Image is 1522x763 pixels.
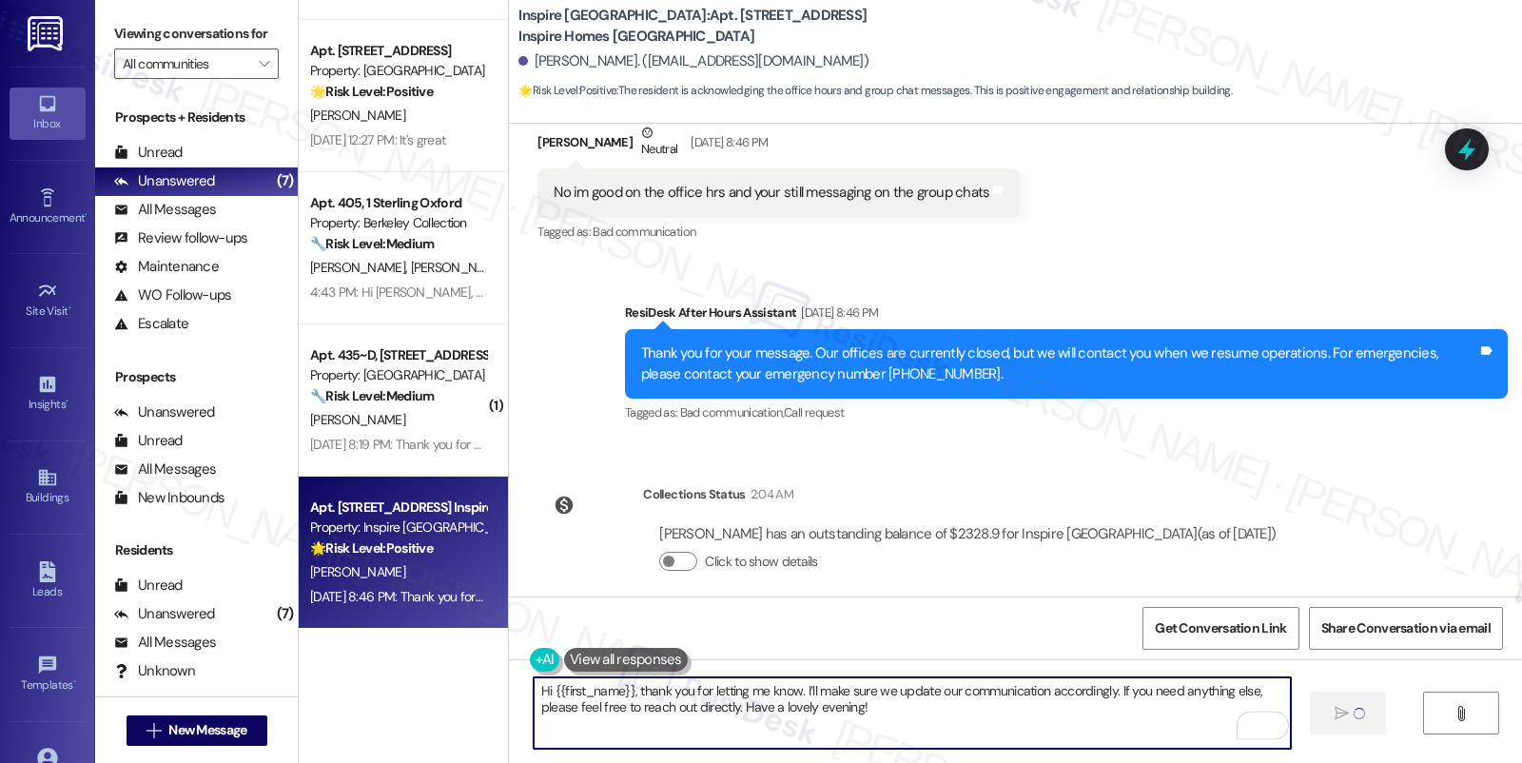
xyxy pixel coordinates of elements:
[518,6,899,47] b: Inspire [GEOGRAPHIC_DATA]: Apt. [STREET_ADDRESS] Inspire Homes [GEOGRAPHIC_DATA]
[1155,618,1286,638] span: Get Conversation Link
[310,83,433,100] strong: 🌟 Risk Level: Positive
[310,131,445,148] div: [DATE] 12:27 PM: It's great
[310,365,486,385] div: Property: [GEOGRAPHIC_DATA]
[168,720,246,740] span: New Message
[10,556,86,607] a: Leads
[114,285,231,305] div: WO Follow-ups
[537,123,1020,169] div: [PERSON_NAME]
[641,343,1477,384] div: Thank you for your message. Our offices are currently closed, but we will contact you when we res...
[114,200,216,220] div: All Messages
[310,284,1271,301] div: 4:43 PM: Hi [PERSON_NAME], thanks for checking in! Thank you for your patience. I have followed u...
[310,518,486,538] div: Property: Inspire [GEOGRAPHIC_DATA]
[146,723,161,738] i: 
[272,599,299,629] div: (7)
[537,218,1020,245] div: Tagged as:
[114,171,215,191] div: Unanswered
[114,143,183,163] div: Unread
[310,41,486,61] div: Apt. [STREET_ADDRESS]
[68,302,71,315] span: •
[85,208,88,222] span: •
[518,81,1232,101] span: : The resident is acknowledging the office hours and group chat messages. This is positive engage...
[66,395,68,408] span: •
[73,675,76,689] span: •
[10,275,86,326] a: Site Visit •
[1309,607,1503,650] button: Share Conversation via email
[310,193,486,213] div: Apt. 405, 1 Sterling Oxford
[114,314,188,334] div: Escalate
[310,213,486,233] div: Property: Berkeley Collection
[272,166,299,196] div: (7)
[310,387,434,404] strong: 🔧 Risk Level: Medium
[114,604,215,624] div: Unanswered
[643,484,745,504] div: Collections Status
[310,498,486,518] div: Apt. [STREET_ADDRESS] Inspire Homes [GEOGRAPHIC_DATA]
[114,633,216,653] div: All Messages
[310,563,405,580] span: [PERSON_NAME]
[1142,607,1298,650] button: Get Conversation Link
[114,431,183,451] div: Unread
[310,235,434,252] strong: 🔧 Risk Level: Medium
[123,49,248,79] input: All communities
[796,303,878,323] div: [DATE] 8:46 PM
[593,224,695,240] span: Bad communication
[680,404,784,421] span: Bad communication ,
[10,461,86,513] a: Buildings
[114,228,247,248] div: Review follow-ups
[28,16,67,51] img: ResiDesk Logo
[127,715,267,746] button: New Message
[10,88,86,139] a: Inbox
[411,259,506,276] span: [PERSON_NAME]
[686,132,768,152] div: [DATE] 8:46 PM
[310,588,1464,605] div: [DATE] 8:46 PM: Thank you for your message. Our offices are currently closed, but we will contact...
[784,404,844,421] span: Call request
[1335,706,1349,721] i: 
[1454,706,1468,721] i: 
[114,488,224,508] div: New Inbounds
[95,108,298,127] div: Prospects + Residents
[705,552,817,572] label: Click to show details
[259,56,269,71] i: 
[310,107,405,124] span: [PERSON_NAME]
[310,411,405,428] span: [PERSON_NAME]
[10,368,86,420] a: Insights •
[746,484,793,504] div: 2:04 AM
[659,524,1276,544] div: [PERSON_NAME] has an outstanding balance of $2328.9 for Inspire [GEOGRAPHIC_DATA] (as of [DATE])
[114,402,215,422] div: Unanswered
[534,677,1291,749] textarea: To enrich screen reader interactions, please activate Accessibility in Grammarly extension settings
[637,123,681,163] div: Neutral
[310,259,411,276] span: [PERSON_NAME]
[95,540,298,560] div: Residents
[114,661,195,681] div: Unknown
[114,257,219,277] div: Maintenance
[10,649,86,700] a: Templates •
[518,83,616,98] strong: 🌟 Risk Level: Positive
[554,183,989,203] div: No im good on the office hrs and your still messaging on the group chats
[114,460,216,479] div: All Messages
[95,367,298,387] div: Prospects
[625,303,1508,329] div: ResiDesk After Hours Assistant
[310,436,1459,453] div: [DATE] 8:19 PM: Thank you for your message. Our offices are currently closed, but we will contact...
[625,399,1508,426] div: Tagged as:
[114,19,279,49] label: Viewing conversations for
[310,345,486,365] div: Apt. 435~D, [STREET_ADDRESS]
[114,576,183,596] div: Unread
[1321,618,1491,638] span: Share Conversation via email
[310,539,433,557] strong: 🌟 Risk Level: Positive
[310,61,486,81] div: Property: [GEOGRAPHIC_DATA]
[518,51,868,71] div: [PERSON_NAME]. ([EMAIL_ADDRESS][DOMAIN_NAME])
